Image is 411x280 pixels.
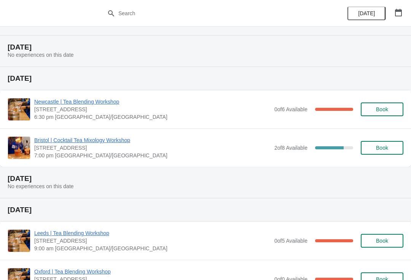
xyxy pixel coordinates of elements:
[274,145,307,151] span: 2 of 8 Available
[118,6,308,20] input: Search
[34,113,271,121] span: 6:30 pm [GEOGRAPHIC_DATA]/[GEOGRAPHIC_DATA]
[376,106,388,112] span: Book
[34,152,271,159] span: 7:00 pm [GEOGRAPHIC_DATA]/[GEOGRAPHIC_DATA]
[8,75,403,82] h2: [DATE]
[34,98,271,106] span: Newcastle | Tea Blending Workshop
[376,238,388,244] span: Book
[34,245,271,252] span: 9:00 am [GEOGRAPHIC_DATA]/[GEOGRAPHIC_DATA]
[34,268,271,275] span: Oxford | Tea Blending Workshop
[34,106,271,113] span: [STREET_ADDRESS]
[358,10,375,16] span: [DATE]
[8,206,403,214] h2: [DATE]
[347,6,386,20] button: [DATE]
[8,183,74,189] span: No experiences on this date
[361,234,403,248] button: Book
[376,145,388,151] span: Book
[34,229,271,237] span: Leeds | Tea Blending Workshop
[274,238,307,244] span: 0 of 5 Available
[274,106,307,112] span: 0 of 6 Available
[8,98,30,120] img: Newcastle | Tea Blending Workshop | 123 Grainger Street, Newcastle upon Tyne, NE1 5AE | 6:30 pm E...
[8,52,74,58] span: No experiences on this date
[34,136,271,144] span: Bristol | Cocktail Tea Mixology Workshop
[361,102,403,116] button: Book
[8,230,30,252] img: Leeds | Tea Blending Workshop | Unit 42, Queen Victoria St, Victoria Quarter, Leeds, LS1 6BE | 9:...
[8,43,403,51] h2: [DATE]
[34,237,271,245] span: [STREET_ADDRESS]
[8,137,30,159] img: Bristol | Cocktail Tea Mixology Workshop | 73 Park Street, Bristol BS1 5PB, UK | 7:00 pm Europe/L...
[361,141,403,155] button: Book
[8,175,403,182] h2: [DATE]
[34,144,271,152] span: [STREET_ADDRESS]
